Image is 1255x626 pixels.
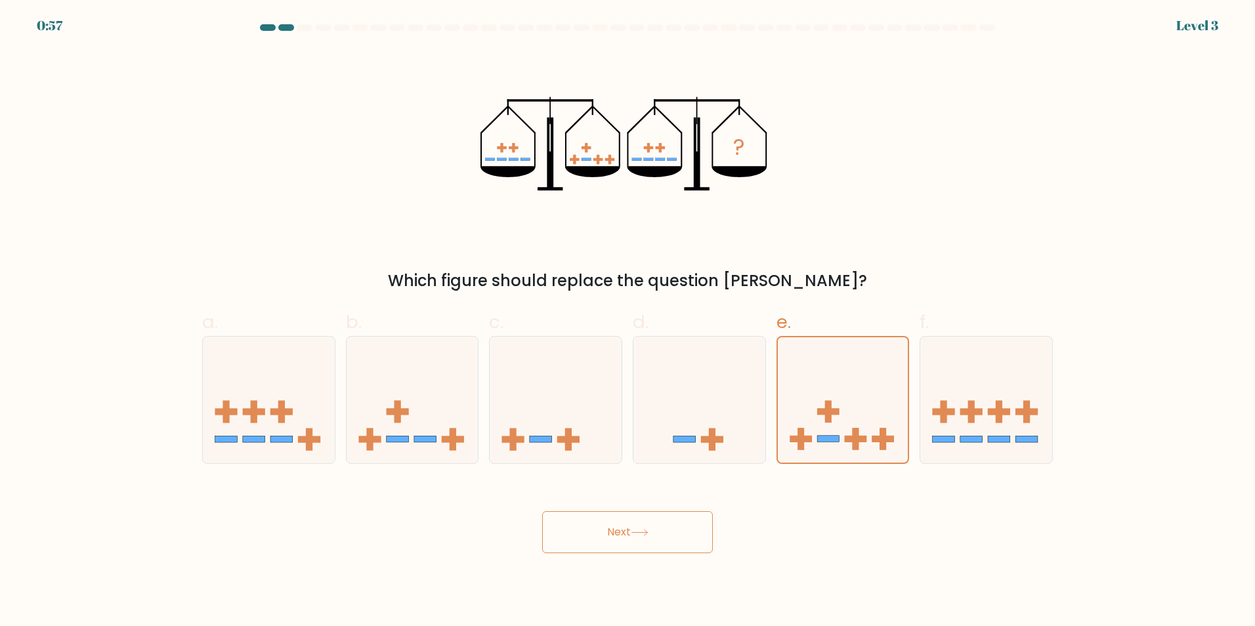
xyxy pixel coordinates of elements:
[346,309,362,335] span: b.
[734,132,746,163] tspan: ?
[633,309,649,335] span: d.
[1176,16,1218,35] div: Level 3
[37,16,62,35] div: 0:57
[776,309,791,335] span: e.
[542,511,713,553] button: Next
[920,309,929,335] span: f.
[210,269,1045,293] div: Which figure should replace the question [PERSON_NAME]?
[489,309,503,335] span: c.
[202,309,218,335] span: a.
